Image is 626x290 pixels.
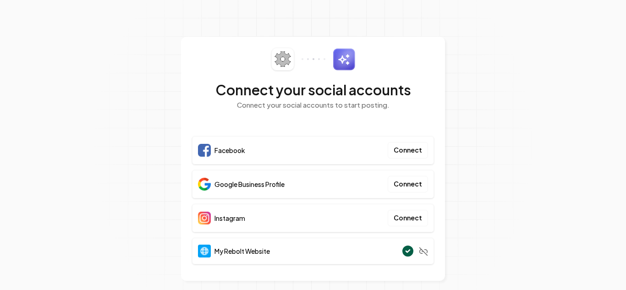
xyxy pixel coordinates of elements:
span: My Rebolt Website [214,246,270,256]
img: Website [198,245,211,257]
img: Facebook [198,144,211,157]
span: Instagram [214,213,245,223]
img: connector-dots.svg [302,58,325,60]
span: Google Business Profile [214,180,285,189]
span: Facebook [214,146,245,155]
button: Connect [388,142,428,159]
p: Connect your social accounts to start posting. [192,100,434,110]
img: Instagram [198,212,211,224]
button: Connect [388,210,428,226]
img: sparkles.svg [333,48,355,71]
img: Google [198,178,211,191]
h2: Connect your social accounts [192,82,434,98]
button: Connect [388,176,428,192]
